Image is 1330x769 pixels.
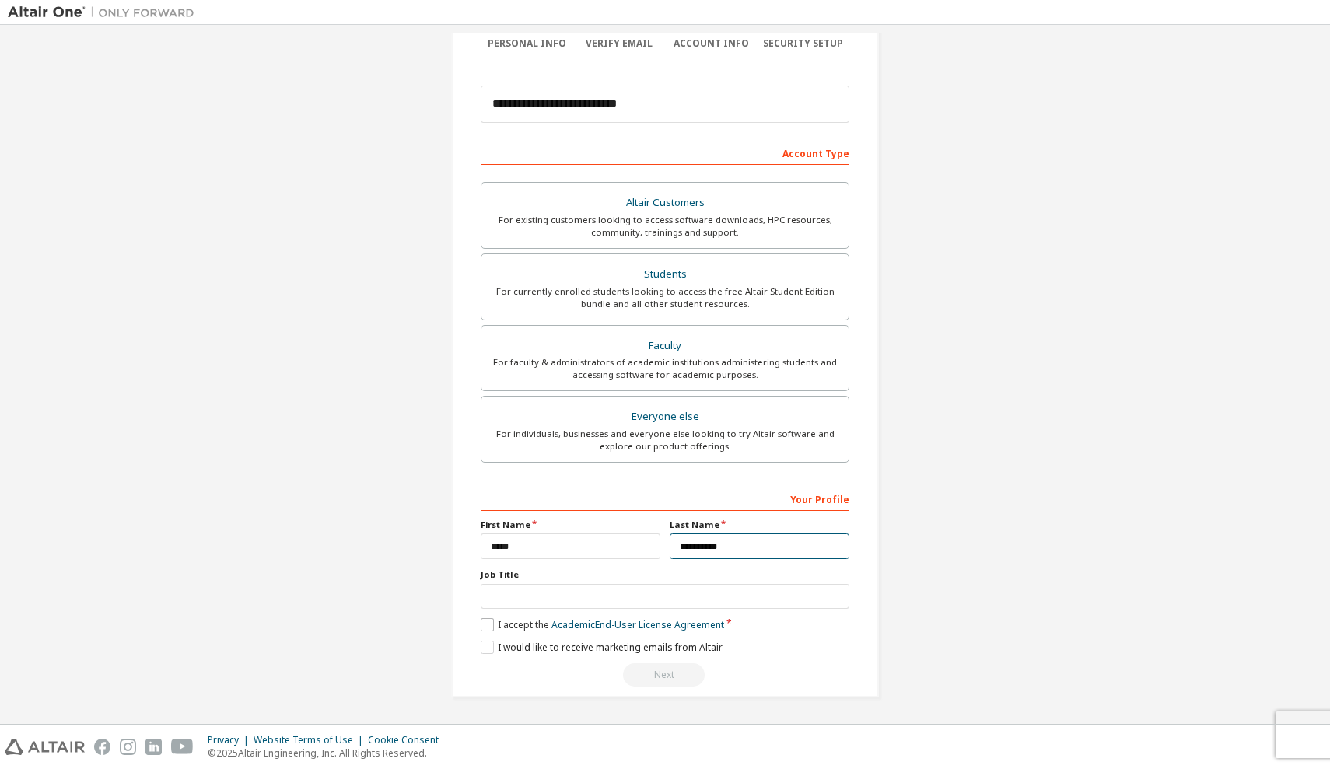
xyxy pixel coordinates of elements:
div: Altair Customers [491,192,839,214]
a: Academic End-User License Agreement [551,618,724,631]
div: Privacy [208,734,254,746]
div: Website Terms of Use [254,734,368,746]
div: For faculty & administrators of academic institutions administering students and accessing softwa... [491,356,839,381]
label: I accept the [481,618,724,631]
img: linkedin.svg [145,739,162,755]
div: Read and acccept EULA to continue [481,663,849,687]
label: Job Title [481,568,849,581]
label: Last Name [670,519,849,531]
div: Your Profile [481,486,849,511]
label: First Name [481,519,660,531]
img: altair_logo.svg [5,739,85,755]
div: Account Type [481,140,849,165]
img: Altair One [8,5,202,20]
div: For individuals, businesses and everyone else looking to try Altair software and explore our prod... [491,428,839,453]
p: © 2025 Altair Engineering, Inc. All Rights Reserved. [208,746,448,760]
img: facebook.svg [94,739,110,755]
div: Everyone else [491,406,839,428]
div: Students [491,264,839,285]
div: For existing customers looking to access software downloads, HPC resources, community, trainings ... [491,214,839,239]
img: youtube.svg [171,739,194,755]
label: I would like to receive marketing emails from Altair [481,641,723,654]
div: Cookie Consent [368,734,448,746]
div: Account Info [665,37,758,50]
div: Verify Email [573,37,666,50]
div: Personal Info [481,37,573,50]
div: Faculty [491,335,839,357]
div: For currently enrolled students looking to access the free Altair Student Edition bundle and all ... [491,285,839,310]
div: Security Setup [758,37,850,50]
img: instagram.svg [120,739,136,755]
